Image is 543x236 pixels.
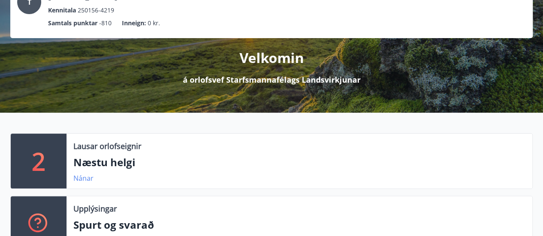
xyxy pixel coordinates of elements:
[148,18,160,28] span: 0 kr.
[183,74,361,85] p: á orlofsvef Starfsmannafélags Landsvirkjunar
[78,6,114,15] span: 250156-4219
[73,140,141,152] p: Lausar orlofseignir
[122,18,146,28] p: Inneign :
[240,48,304,67] p: Velkomin
[32,145,46,177] p: 2
[73,173,94,183] a: Nánar
[48,18,97,28] p: Samtals punktar
[73,155,525,170] p: Næstu helgi
[73,218,525,232] p: Spurt og svarað
[99,18,112,28] span: -810
[73,203,117,214] p: Upplýsingar
[48,6,76,15] p: Kennitala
